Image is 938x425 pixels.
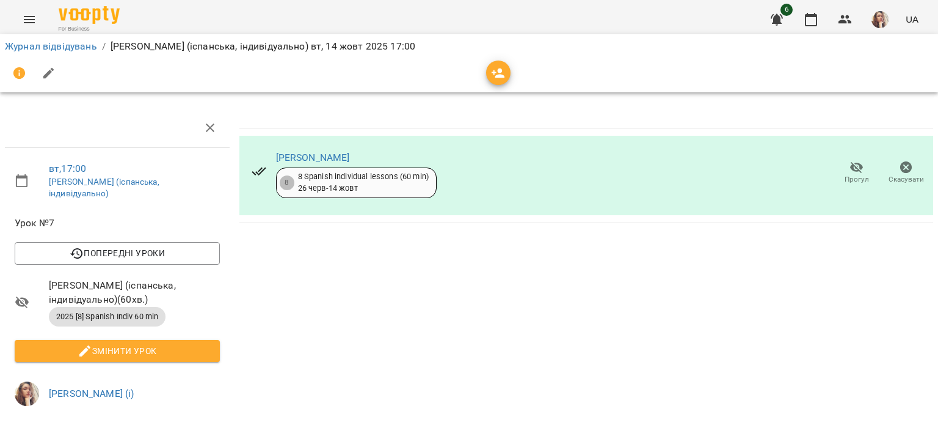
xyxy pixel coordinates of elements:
[111,39,415,54] p: [PERSON_NAME] (іспанська, індивідуально) вт, 14 жовт 2025 17:00
[5,39,933,54] nav: breadcrumb
[780,4,793,16] span: 6
[24,246,210,261] span: Попередні уроки
[15,382,39,406] img: 81cb2171bfcff7464404e752be421e56.JPG
[15,216,220,231] span: Урок №7
[59,25,120,33] span: For Business
[298,171,429,194] div: 8 Spanish individual lessons (60 min) 26 черв - 14 жовт
[15,5,44,34] button: Menu
[49,278,220,307] span: [PERSON_NAME] (іспанська, індивідуально) ( 60 хв. )
[49,388,134,399] a: [PERSON_NAME] (і)
[49,163,86,174] a: вт , 17:00
[889,174,924,185] span: Скасувати
[280,176,294,190] div: 8
[832,156,881,190] button: Прогул
[845,174,869,185] span: Прогул
[901,8,923,31] button: UA
[102,39,106,54] li: /
[906,13,918,26] span: UA
[5,40,97,52] a: Журнал відвідувань
[871,11,889,28] img: 81cb2171bfcff7464404e752be421e56.JPG
[49,177,159,199] a: [PERSON_NAME] (іспанська, індивідуально)
[59,6,120,24] img: Voopty Logo
[276,152,350,163] a: [PERSON_NAME]
[15,242,220,264] button: Попередні уроки
[881,156,931,190] button: Скасувати
[49,311,165,322] span: 2025 [8] Spanish Indiv 60 min
[15,340,220,362] button: Змінити урок
[24,344,210,358] span: Змінити урок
